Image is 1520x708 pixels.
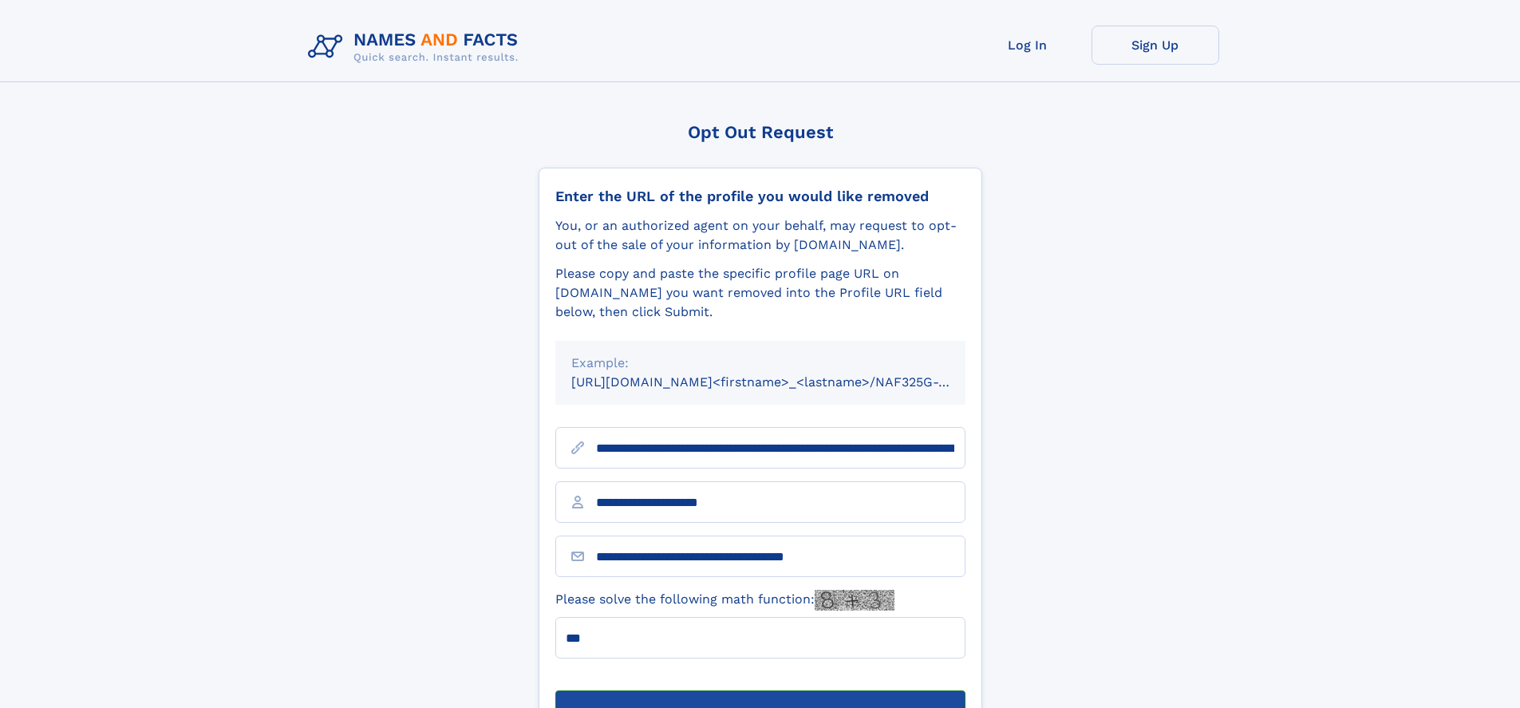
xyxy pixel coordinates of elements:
[555,264,965,322] div: Please copy and paste the specific profile page URL on [DOMAIN_NAME] you want removed into the Pr...
[555,188,965,205] div: Enter the URL of the profile you would like removed
[555,590,894,611] label: Please solve the following math function:
[302,26,531,69] img: Logo Names and Facts
[555,216,965,255] div: You, or an authorized agent on your behalf, may request to opt-out of the sale of your informatio...
[571,354,950,373] div: Example:
[539,122,982,142] div: Opt Out Request
[964,26,1092,65] a: Log In
[571,374,996,390] small: [URL][DOMAIN_NAME]<firstname>_<lastname>/NAF325G-xxxxxxxx
[1092,26,1219,65] a: Sign Up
